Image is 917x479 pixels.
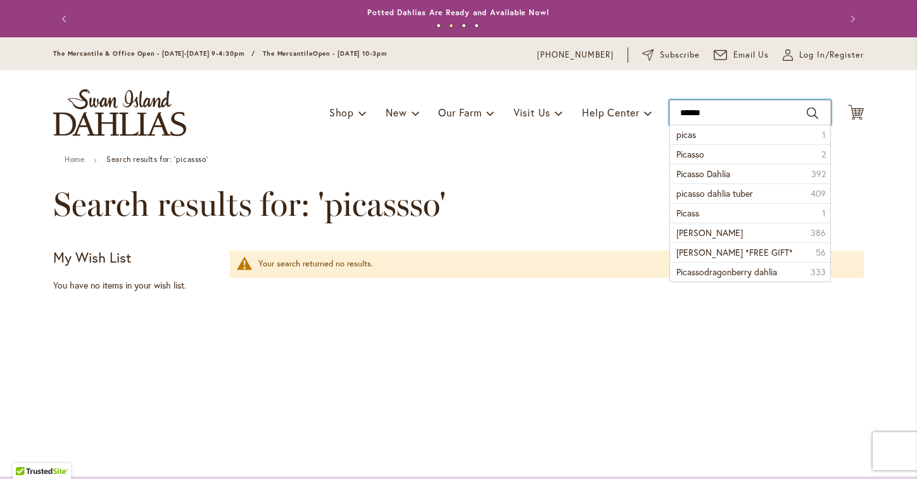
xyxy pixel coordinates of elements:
[9,434,45,470] iframe: Launch Accessibility Center
[799,49,864,61] span: Log In/Register
[714,49,769,61] a: Email Us
[838,6,864,32] button: Next
[53,6,79,32] button: Previous
[783,49,864,61] a: Log In/Register
[436,23,441,28] button: 1 of 4
[676,168,730,180] span: Picasso Dahlia
[811,187,826,200] span: 409
[811,227,826,239] span: 386
[811,266,826,278] span: 333
[474,23,479,28] button: 4 of 4
[438,106,481,119] span: Our Farm
[676,207,699,219] span: Picass
[514,106,550,119] span: Visit Us
[462,23,466,28] button: 3 of 4
[53,279,222,292] div: You have no items in your wish list.
[676,266,777,278] span: Picassodragonberry dahlia
[106,154,208,164] strong: Search results for: 'picassso'
[822,128,826,141] span: 1
[53,89,186,136] a: store logo
[53,185,446,223] span: Search results for: 'picassso'
[733,49,769,61] span: Email Us
[53,248,131,266] strong: My Wish List
[676,246,793,258] span: [PERSON_NAME] *FREE GIFT*
[642,49,700,61] a: Subscribe
[386,106,407,119] span: New
[367,8,550,17] a: Potted Dahlias Are Ready and Available Now!
[676,128,696,140] span: picas
[329,106,354,119] span: Shop
[449,23,453,28] button: 2 of 4
[816,246,826,259] span: 56
[258,258,851,270] div: Your search returned no results.
[807,103,818,123] button: Search
[660,49,700,61] span: Subscribe
[676,227,743,239] span: [PERSON_NAME]
[65,154,84,164] a: Home
[313,49,387,58] span: Open - [DATE] 10-3pm
[676,148,704,160] span: Picasso
[537,49,614,61] a: [PHONE_NUMBER]
[582,106,640,119] span: Help Center
[53,49,313,58] span: The Mercantile & Office Open - [DATE]-[DATE] 9-4:30pm / The Mercantile
[676,187,753,199] span: picasso dahlia tuber
[811,168,826,180] span: 392
[822,207,826,220] span: 1
[821,148,826,161] span: 2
